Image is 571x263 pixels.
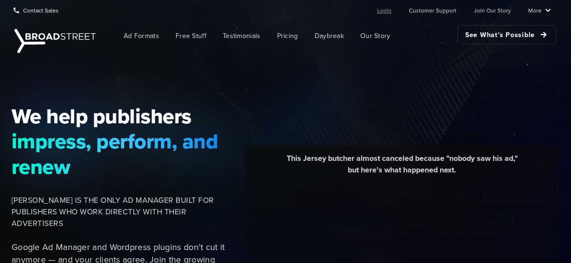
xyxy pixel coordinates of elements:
[315,31,344,41] span: Daybreak
[13,0,59,20] a: Contact Sales
[252,153,552,183] div: This Jersey butcher almost canceled because "nobody saw his ad," but here's what happened next.
[12,195,239,229] span: [PERSON_NAME] IS THE ONLY AD MANAGER BUILT FOR PUBLISHERS WHO WORK DIRECTLY WITH THEIR ADVERTISERS
[474,0,511,20] a: Join Our Story
[12,104,239,129] span: We help publishers
[12,129,239,179] span: impress, perform, and renew
[14,29,96,53] img: Broadstreet | The Ad Manager for Small Publishers
[409,0,457,20] a: Customer Support
[176,31,206,41] span: Free Stuff
[360,31,391,41] span: Our Story
[223,31,261,41] span: Testimonials
[101,20,557,52] nav: Main
[116,25,166,47] a: Ad Formats
[124,31,159,41] span: Ad Formats
[353,25,398,47] a: Our Story
[168,25,214,47] a: Free Stuff
[457,25,557,44] a: See What's Possible
[216,25,268,47] a: Testimonials
[277,31,298,41] span: Pricing
[377,0,392,20] a: Login
[307,25,351,47] a: Daybreak
[270,25,305,47] a: Pricing
[528,0,551,20] a: More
